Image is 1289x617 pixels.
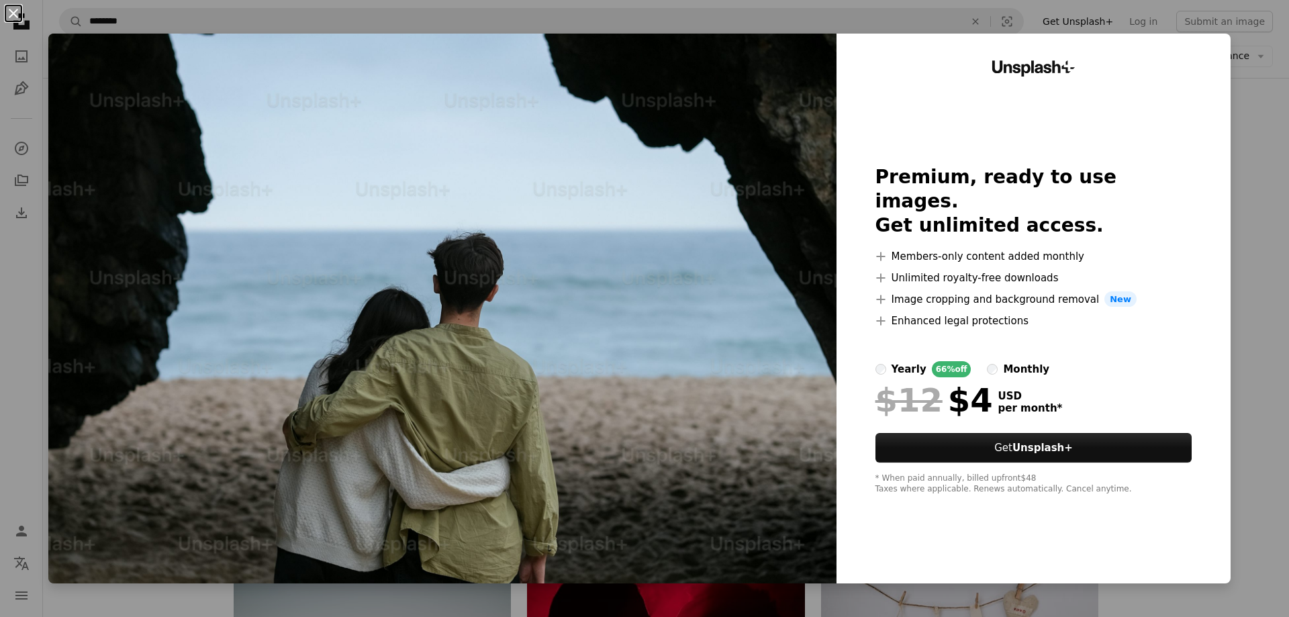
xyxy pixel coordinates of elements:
[875,313,1192,329] li: Enhanced legal protections
[875,473,1192,495] div: * When paid annually, billed upfront $48 Taxes where applicable. Renews automatically. Cancel any...
[875,364,886,375] input: yearly66%off
[875,383,943,418] span: $12
[1012,442,1073,454] strong: Unsplash+
[875,291,1192,307] li: Image cropping and background removal
[875,383,993,418] div: $4
[892,361,926,377] div: yearly
[875,270,1192,286] li: Unlimited royalty-free downloads
[932,361,971,377] div: 66% off
[987,364,998,375] input: monthly
[875,433,1192,463] button: GetUnsplash+
[1104,291,1137,307] span: New
[875,248,1192,265] li: Members-only content added monthly
[1003,361,1049,377] div: monthly
[998,390,1063,402] span: USD
[998,402,1063,414] span: per month *
[875,165,1192,238] h2: Premium, ready to use images. Get unlimited access.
